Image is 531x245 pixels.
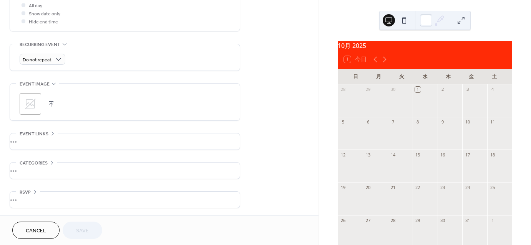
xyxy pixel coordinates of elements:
[20,41,60,49] span: Recurring event
[490,217,495,223] div: 1
[440,185,446,191] div: 23
[490,185,495,191] div: 25
[465,152,470,158] div: 17
[465,185,470,191] div: 24
[460,69,483,84] div: 金
[415,185,421,191] div: 22
[365,185,371,191] div: 20
[12,222,60,239] button: Cancel
[338,41,512,50] div: 10月 2025
[365,87,371,92] div: 29
[415,87,421,92] div: 1
[26,227,46,235] span: Cancel
[390,217,396,223] div: 28
[10,163,240,179] div: •••
[340,217,346,223] div: 26
[465,119,470,125] div: 10
[340,119,346,125] div: 5
[490,119,495,125] div: 11
[23,56,51,64] span: Do not repeat
[490,87,495,92] div: 4
[440,87,446,92] div: 2
[390,87,396,92] div: 30
[490,152,495,158] div: 18
[415,119,421,125] div: 8
[20,159,48,167] span: Categories
[10,192,240,208] div: •••
[390,69,413,84] div: 火
[367,69,390,84] div: 月
[440,152,446,158] div: 16
[340,152,346,158] div: 12
[440,119,446,125] div: 9
[365,119,371,125] div: 6
[365,217,371,223] div: 27
[344,69,367,84] div: 日
[440,217,446,223] div: 30
[465,87,470,92] div: 3
[390,119,396,125] div: 7
[415,152,421,158] div: 15
[465,217,470,223] div: 31
[365,152,371,158] div: 13
[413,69,436,84] div: 水
[20,80,50,88] span: Event image
[20,188,31,196] span: RSVP
[415,217,421,223] div: 29
[29,18,58,26] span: Hide end time
[20,130,48,138] span: Event links
[436,69,460,84] div: 木
[10,133,240,150] div: •••
[340,87,346,92] div: 28
[20,93,41,115] div: ;
[483,69,506,84] div: 土
[390,185,396,191] div: 21
[29,10,60,18] span: Show date only
[340,185,346,191] div: 19
[390,152,396,158] div: 14
[29,2,42,10] span: All day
